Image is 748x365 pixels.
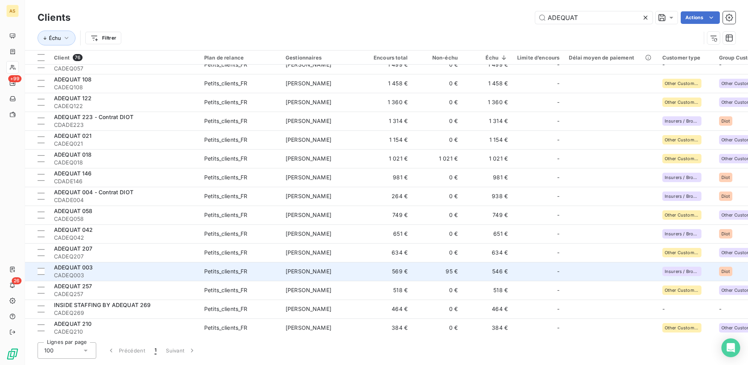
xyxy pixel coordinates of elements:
span: ADEQUAT 004 - Contrat DIOT [54,189,133,195]
span: Diot [721,194,730,199]
td: 1 314 € [462,112,512,130]
div: Petits_clients_FR [204,286,248,294]
td: 749 € [462,206,512,224]
td: 0 € [412,112,462,130]
div: Petits_clients_FR [204,192,248,200]
span: CADEQ042 [54,234,195,242]
td: 1 154 € [462,130,512,149]
span: CADEQ269 [54,309,195,317]
td: 1 499 € [462,55,512,74]
td: 1 021 € [362,149,412,168]
span: - [557,305,559,313]
div: Petits_clients_FR [204,136,248,144]
div: Petits_clients_FR [204,230,248,238]
span: Other Customers [665,213,699,217]
div: AS [6,5,19,17]
span: ADEQUAT 058 [54,208,93,214]
span: ADEQUAT 122 [54,95,92,101]
span: - [557,230,559,238]
span: Other Customers [665,250,699,255]
div: Non-échu [417,54,458,61]
td: 1 458 € [362,74,412,93]
span: 1 [155,347,156,354]
button: Filtrer [85,32,121,44]
span: - [557,267,559,275]
span: ADEQUAT 257 [54,283,92,289]
span: INSIDE STAFFING BY ADEQUAT 269 [54,302,151,308]
span: - [557,155,559,163]
td: 1 021 € [462,149,512,168]
span: ADEQUAT 021 [54,132,92,139]
span: [PERSON_NAME] [286,174,331,181]
span: CADEQ003 [54,271,195,279]
span: [PERSON_NAME] [286,193,331,199]
span: [PERSON_NAME] [286,155,331,162]
td: 1 458 € [462,74,512,93]
td: 0 € [412,168,462,187]
div: Petits_clients_FR [204,98,248,106]
span: CADEQ021 [54,140,195,148]
td: 0 € [412,281,462,300]
div: Encours total [367,54,408,61]
a: +99 [6,77,18,89]
div: Échu [467,54,508,61]
img: Logo LeanPay [6,348,19,360]
span: - [719,305,721,312]
div: Petits_clients_FR [204,211,248,219]
td: 0 € [412,224,462,243]
div: Petits_clients_FR [204,80,248,87]
td: 0 € [412,130,462,149]
span: Insurers / Brokers [665,269,699,274]
span: [PERSON_NAME] [286,305,331,312]
span: CDADE004 [54,196,195,204]
div: Petits_clients_FR [204,267,248,275]
span: CDADE146 [54,177,195,185]
span: CADEQ018 [54,159,195,166]
span: Insurers / Brokers [665,175,699,180]
span: Insurers / Brokers [665,119,699,123]
td: 0 € [412,318,462,337]
span: [PERSON_NAME] [286,211,331,218]
h3: Clients [38,11,70,25]
div: Petits_clients_FR [204,249,248,257]
td: 464 € [462,300,512,318]
div: Petits_clients_FR [204,173,248,181]
span: ADEQUAT 210 [54,320,92,327]
span: - [557,211,559,219]
span: ADEQUAT 018 [54,151,92,158]
td: 264 € [362,187,412,206]
td: 749 € [362,206,412,224]
td: 981 € [362,168,412,187]
span: Other Customers [665,325,699,330]
button: Actions [681,11,720,24]
td: 981 € [462,168,512,187]
span: Other Customers [665,156,699,161]
span: ADEQUAT 146 [54,170,92,177]
td: 0 € [412,300,462,318]
span: CADEQ122 [54,102,195,110]
span: [PERSON_NAME] [286,287,331,293]
span: [PERSON_NAME] [286,117,331,124]
td: 1 021 € [412,149,462,168]
div: Petits_clients_FR [204,155,248,163]
td: 0 € [412,206,462,224]
span: Diot [721,175,730,180]
button: Suivant [161,342,201,359]
span: 26 [12,277,22,284]
span: 100 [44,347,54,354]
span: ADEQUAT 207 [54,245,93,252]
td: 1 314 € [362,112,412,130]
td: 0 € [412,55,462,74]
div: Délai moyen de paiement [569,54,653,61]
td: 0 € [412,74,462,93]
td: 95 € [412,262,462,281]
td: 651 € [362,224,412,243]
span: Client [54,54,70,61]
td: 384 € [362,318,412,337]
div: Customer type [662,54,710,61]
div: Limite d’encours [517,54,559,61]
span: - [557,173,559,181]
div: Plan de relance [204,54,276,61]
span: ADEQUAT 108 [54,76,92,83]
span: CADEQ108 [54,83,195,91]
